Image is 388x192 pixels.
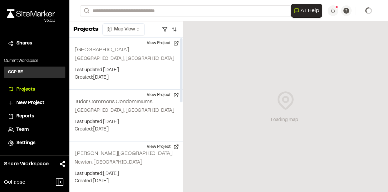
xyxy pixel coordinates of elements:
a: Shares [8,40,61,47]
span: Share Workspace [4,160,49,168]
a: New Project [8,99,61,107]
p: Last updated: [DATE] [75,118,177,126]
p: [GEOGRAPHIC_DATA], [GEOGRAPHIC_DATA] [75,107,177,114]
button: View Project [143,90,183,100]
h2: Tudor Commons Condominiums [75,99,152,104]
a: Reports [8,113,61,120]
p: Created: [DATE] [75,74,177,81]
span: Collapse [4,178,25,186]
span: Projects [16,86,35,93]
button: View Project [143,141,183,152]
span: Reports [16,113,34,120]
span: AI Help [301,7,319,15]
span: Team [16,126,29,133]
span: Shares [16,40,32,47]
div: Open AI Assistant [291,4,325,18]
h3: GCP BE [8,69,23,75]
p: Created: [DATE] [75,126,177,133]
a: Team [8,126,61,133]
h2: [GEOGRAPHIC_DATA] [75,47,129,52]
p: [GEOGRAPHIC_DATA], [GEOGRAPHIC_DATA] [75,55,177,63]
button: View Project [143,38,183,49]
a: Settings [8,139,61,147]
p: Newton, [GEOGRAPHIC_DATA] [75,159,177,166]
button: Open AI Assistant [291,4,322,18]
div: Loading map... [271,116,300,124]
p: Last updated: [DATE] [75,170,177,178]
span: New Project [16,99,44,107]
span: Settings [16,139,35,147]
h2: [PERSON_NAME][GEOGRAPHIC_DATA] [75,151,172,156]
a: Projects [8,86,61,93]
p: Projects [73,25,98,34]
button: Search [80,5,92,16]
p: Created: [DATE] [75,178,177,185]
p: Current Workspace [4,58,65,64]
p: Last updated: [DATE] [75,67,177,74]
img: rebrand.png [7,9,55,18]
div: Oh geez...please don't... [7,18,55,24]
